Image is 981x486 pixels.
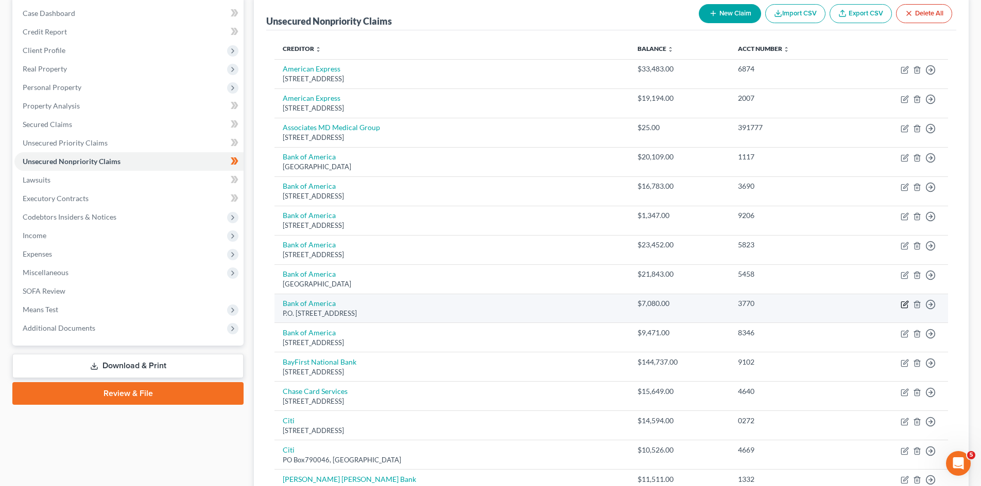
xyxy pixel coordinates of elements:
[638,64,721,74] div: $33,483.00
[14,282,244,300] a: SOFA Review
[14,23,244,41] a: Credit Report
[946,451,971,476] iframe: Intercom live chat
[738,240,841,250] div: 5823
[638,416,721,426] div: $14,594.00
[283,475,416,483] a: [PERSON_NAME] [PERSON_NAME] Bank
[738,269,841,279] div: 5458
[638,328,721,338] div: $9,471.00
[638,122,721,133] div: $25.00
[738,45,789,52] a: Acct Number unfold_more
[283,416,295,425] a: Citi
[23,83,81,92] span: Personal Property
[283,269,336,278] a: Bank of America
[23,64,67,73] span: Real Property
[283,309,621,318] div: P.O. [STREET_ADDRESS]
[283,240,336,249] a: Bank of America
[23,175,50,184] span: Lawsuits
[283,191,621,201] div: [STREET_ADDRESS]
[23,9,75,17] span: Case Dashboard
[738,474,841,484] div: 1332
[283,367,621,377] div: [STREET_ADDRESS]
[283,338,621,348] div: [STREET_ADDRESS]
[266,15,392,27] div: Unsecured Nonpriority Claims
[23,305,58,314] span: Means Test
[283,279,621,289] div: [GEOGRAPHIC_DATA]
[638,210,721,221] div: $1,347.00
[283,250,621,260] div: [STREET_ADDRESS]
[638,386,721,397] div: $15,649.00
[14,134,244,152] a: Unsecured Priority Claims
[896,4,952,23] button: Delete All
[23,212,116,221] span: Codebtors Insiders & Notices
[283,74,621,84] div: [STREET_ADDRESS]
[638,181,721,191] div: $16,783.00
[738,386,841,397] div: 4640
[283,221,621,230] div: [STREET_ADDRESS]
[315,46,321,52] i: unfold_more
[830,4,892,23] a: Export CSV
[23,268,68,277] span: Miscellaneous
[23,138,108,147] span: Unsecured Priority Claims
[638,269,721,279] div: $21,843.00
[23,157,121,166] span: Unsecured Nonpriority Claims
[638,474,721,484] div: $11,511.00
[283,426,621,436] div: [STREET_ADDRESS]
[283,152,336,161] a: Bank of America
[738,122,841,133] div: 391777
[12,382,244,405] a: Review & File
[738,445,841,455] div: 4669
[283,445,295,454] a: Citi
[23,286,65,295] span: SOFA Review
[638,93,721,103] div: $19,194.00
[283,45,321,52] a: Creditor unfold_more
[14,189,244,208] a: Executory Contracts
[14,152,244,171] a: Unsecured Nonpriority Claims
[23,46,65,55] span: Client Profile
[23,231,46,240] span: Income
[283,123,380,132] a: Associates MD Medical Group
[23,194,89,203] span: Executory Contracts
[638,152,721,162] div: $20,109.00
[23,120,72,129] span: Secured Claims
[23,249,52,258] span: Expenses
[283,328,336,337] a: Bank of America
[738,357,841,367] div: 9102
[23,101,80,110] span: Property Analysis
[14,97,244,115] a: Property Analysis
[14,115,244,134] a: Secured Claims
[283,211,336,220] a: Bank of America
[738,64,841,74] div: 6874
[23,27,67,36] span: Credit Report
[667,46,674,52] i: unfold_more
[283,94,340,102] a: American Express
[23,323,95,332] span: Additional Documents
[283,455,621,465] div: PO Box790046, [GEOGRAPHIC_DATA]
[967,451,975,459] span: 5
[283,397,621,406] div: [STREET_ADDRESS]
[14,4,244,23] a: Case Dashboard
[283,299,336,308] a: Bank of America
[14,171,244,189] a: Lawsuits
[638,45,674,52] a: Balance unfold_more
[738,181,841,191] div: 3690
[738,298,841,309] div: 3770
[738,210,841,221] div: 9206
[738,416,841,426] div: 0272
[638,445,721,455] div: $10,526.00
[283,133,621,142] div: [STREET_ADDRESS]
[638,357,721,367] div: $144,737.00
[283,182,336,190] a: Bank of America
[638,240,721,250] div: $23,452.00
[12,354,244,378] a: Download & Print
[283,64,340,73] a: American Express
[283,357,356,366] a: BayFirst National Bank
[765,4,825,23] button: Import CSV
[638,298,721,309] div: $7,080.00
[699,4,761,23] button: New Claim
[738,328,841,338] div: 8346
[738,93,841,103] div: 2007
[738,152,841,162] div: 1117
[783,46,789,52] i: unfold_more
[283,103,621,113] div: [STREET_ADDRESS]
[283,387,348,395] a: Chase Card Services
